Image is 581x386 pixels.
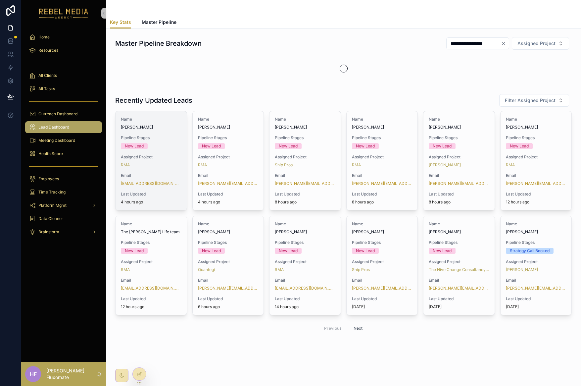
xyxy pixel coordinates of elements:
[198,154,259,160] span: Assigned Project
[275,199,297,205] p: 8 hours ago
[346,111,418,210] a: Name[PERSON_NAME]Pipeline StagesNew LeadAssigned ProjectRMAEmail[PERSON_NAME][EMAIL_ADDRESS][PERS...
[429,240,489,245] span: Pipeline Stages
[275,259,335,264] span: Assigned Project
[21,27,106,247] div: scrollable content
[121,125,181,130] span: [PERSON_NAME]
[506,192,566,197] span: Last Updated
[506,162,515,168] a: RMA
[352,162,361,168] a: RMA
[38,216,63,221] span: Data Cleaner
[500,111,572,210] a: Name[PERSON_NAME]Pipeline StagesNew LeadAssigned ProjectRMAEmail[PERSON_NAME][EMAIL_ADDRESS][PERS...
[352,199,374,205] p: 8 hours ago
[202,143,221,149] div: New Lead
[429,229,489,235] span: [PERSON_NAME]
[423,216,495,315] a: Name[PERSON_NAME]Pipeline StagesNew LeadAssigned ProjectThe Hive Change Consultancy LtdEmail[PERS...
[25,121,102,133] a: Lead Dashboard
[429,192,489,197] span: Last Updated
[433,143,452,149] div: New Lead
[121,135,181,140] span: Pipeline Stages
[506,304,519,309] p: [DATE]
[198,286,259,291] a: [PERSON_NAME][EMAIL_ADDRESS][DOMAIN_NAME]
[275,173,335,178] span: Email
[275,240,335,245] span: Pipeline Stages
[125,248,144,254] div: New Lead
[121,267,130,272] a: RMA
[38,34,50,40] span: Home
[115,216,187,315] a: NameThe [PERSON_NAME] Life teamPipeline StagesNew LeadAssigned ProjectRMAEmail[EMAIL_ADDRESS][DOM...
[38,190,66,195] span: Time Tracking
[500,216,572,315] a: Name[PERSON_NAME]Pipeline StagesStrategy Call BookedAssigned Project[PERSON_NAME]Email[PERSON_NAM...
[38,203,67,208] span: Platform Mgmt
[121,278,181,283] span: Email
[506,286,566,291] a: [PERSON_NAME][EMAIL_ADDRESS][DOMAIN_NAME]
[499,94,569,107] button: Select Button
[275,162,293,168] span: Ship Pros
[110,16,131,29] a: Key Stats
[25,213,102,225] a: Data Cleaner
[121,304,144,309] p: 12 hours ago
[275,125,335,130] span: [PERSON_NAME]
[506,278,566,283] span: Email
[25,44,102,56] a: Resources
[121,240,181,245] span: Pipeline Stages
[198,199,220,205] p: 4 hours ago
[198,162,207,168] span: RMA
[121,259,181,264] span: Assigned Project
[352,267,370,272] a: Ship Pros
[275,278,335,283] span: Email
[352,286,412,291] a: [PERSON_NAME][EMAIL_ADDRESS][DOMAIN_NAME]
[25,31,102,43] a: Home
[121,192,181,197] span: Last Updated
[269,216,341,315] a: Name[PERSON_NAME]Pipeline StagesNew LeadAssigned ProjectRMAEmail[EMAIL_ADDRESS][DOMAIN_NAME]Last ...
[121,229,181,235] span: The [PERSON_NAME] Life team
[198,278,259,283] span: Email
[25,226,102,238] a: Brainstorm
[429,199,451,205] p: 8 hours ago
[512,37,569,50] button: Select Button
[198,117,259,122] span: Name
[506,240,566,245] span: Pipeline Stages
[352,221,412,227] span: Name
[506,267,538,272] a: [PERSON_NAME]
[198,135,259,140] span: Pipeline Stages
[142,19,176,26] span: Master Pipeline
[115,96,192,105] h1: Recently Updated Leads
[275,267,284,272] span: RMA
[505,97,556,104] span: Filter Assigned Project
[121,181,181,186] a: [EMAIL_ADDRESS][DOMAIN_NAME]
[506,181,566,186] a: [PERSON_NAME][EMAIL_ADDRESS][PERSON_NAME][DOMAIN_NAME]
[38,151,63,156] span: Health Score
[506,173,566,178] span: Email
[429,162,461,168] a: [PERSON_NAME]
[429,267,489,272] span: The Hive Change Consultancy Ltd
[429,173,489,178] span: Email
[506,154,566,160] span: Assigned Project
[115,111,187,210] a: Name[PERSON_NAME]Pipeline StagesNew LeadAssigned ProjectRMAEmail[EMAIL_ADDRESS][DOMAIN_NAME]Last ...
[275,135,335,140] span: Pipeline Stages
[121,117,181,122] span: Name
[352,135,412,140] span: Pipeline Stages
[506,221,566,227] span: Name
[275,304,299,309] p: 14 hours ago
[423,111,495,210] a: Name[PERSON_NAME]Pipeline StagesNew LeadAssigned Project[PERSON_NAME]Email[PERSON_NAME][EMAIL_ADD...
[198,192,259,197] span: Last Updated
[429,304,442,309] p: [DATE]
[38,125,69,130] span: Lead Dashboard
[192,216,264,315] a: Name[PERSON_NAME]Pipeline StagesNew LeadAssigned ProjectQuantegiEmail[PERSON_NAME][EMAIL_ADDRESS]...
[506,229,566,235] span: [PERSON_NAME]
[25,148,102,160] a: Health Score
[279,248,298,254] div: New Lead
[25,199,102,211] a: Platform Mgmt
[110,19,131,26] span: Key Stats
[275,296,335,302] span: Last Updated
[38,73,57,78] span: All Clients
[25,173,102,185] a: Employees
[198,125,259,130] span: [PERSON_NAME]
[352,125,412,130] span: [PERSON_NAME]
[429,135,489,140] span: Pipeline Stages
[38,48,58,53] span: Resources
